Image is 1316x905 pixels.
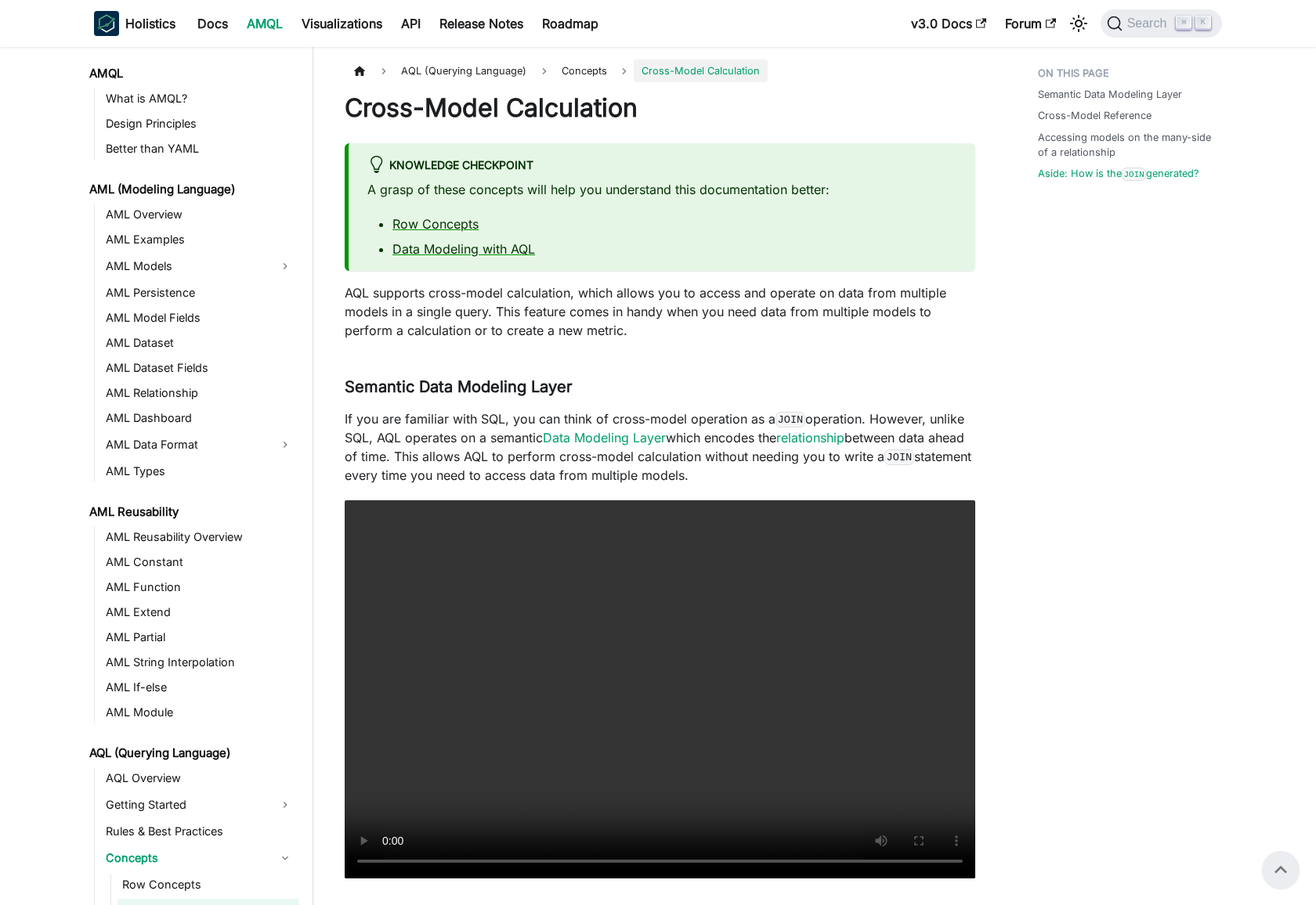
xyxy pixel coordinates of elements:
[1101,9,1222,38] button: Search (Command+K)
[101,576,299,598] a: AML Function
[775,412,805,427] code: JOIN
[271,792,299,817] button: Expand sidebar category 'Getting Started'
[237,11,292,36] a: AMQL
[776,430,844,445] a: relationship
[345,59,975,82] nav: Breadcrumbs
[101,382,299,404] a: AML Relationship
[101,651,299,673] a: AML String Interpolation
[101,407,299,429] a: AML Dashboard
[117,874,299,896] a: Row Concepts
[345,377,975,397] h3: Semantic Data Modeling Layer
[996,11,1065,36] a: Forum
[101,676,299,698] a: AML If-else
[101,551,299,573] a: AML Constant
[101,601,299,623] a: AML Extend
[188,11,237,36] a: Docs
[101,767,299,789] a: AQL Overview
[392,11,430,36] a: API
[1038,130,1213,160] a: Accessing models on the many-side of a relationship
[101,282,299,304] a: AML Persistence
[562,65,607,77] span: Concepts
[101,626,299,648] a: AML Partial
[345,92,975,124] h1: Cross-Model Calculation
[125,14,175,33] b: Holistics
[101,526,299,548] a: AML Reusability Overview
[101,846,271,871] a: Concepts
[101,307,299,329] a: AML Model Fields
[101,254,271,279] a: AML Models
[1262,851,1300,889] button: Scroll back to top
[85,63,299,85] a: AMQL
[345,59,374,82] a: Home page
[902,11,996,36] a: v3.0 Docs
[271,846,299,871] button: Collapse sidebar category 'Concepts'
[1038,87,1182,102] a: Semantic Data Modeling Layer
[292,11,392,36] a: Visualizations
[101,432,271,457] a: AML Data Format
[1176,16,1191,30] kbd: ⌘
[101,792,271,817] a: Getting Started
[543,430,666,445] a: Data Modeling Layer
[634,59,768,82] span: Cross-Model Calculation
[101,820,299,842] a: Rules & Best Practices
[345,283,975,340] p: AQL supports cross-model calculation, which allows you to access and operate on data from multipl...
[1066,11,1091,36] button: Switch between dark and light mode (currently light mode)
[393,59,534,82] span: AQL (Querying Language)
[101,460,299,482] a: AML Types
[392,216,479,232] a: Row Concepts
[1122,168,1146,181] code: JOIN
[271,432,299,457] button: Expand sidebar category 'AML Data Format'
[101,229,299,251] a: AML Examples
[101,204,299,225] a: AML Overview
[1195,16,1211,30] kbd: K
[85,178,299,200] a: AML (Modeling Language)
[533,11,608,36] a: Roadmap
[101,113,299,135] a: Design Principles
[430,11,533,36] a: Release Notes
[1038,166,1199,181] a: Aside: How is theJOINgenerated?
[367,180,956,199] p: A grasp of these concepts will help you understand this documentation better:
[1123,16,1177,31] span: Search
[85,742,299,764] a: AQL (Querying Language)
[101,701,299,723] a: AML Module
[345,409,975,485] p: If you are familiar with SQL, you can think of cross-model operation as a operation. However, unl...
[78,47,313,905] nav: Docs sidebar
[271,254,299,279] button: Expand sidebar category 'AML Models'
[101,357,299,379] a: AML Dataset Fields
[101,138,299,160] a: Better than YAML
[1038,108,1151,123] a: Cross-Model Reference
[367,156,956,176] div: Knowledge Checkpoint
[392,241,535,257] a: Data Modeling with AQL
[101,332,299,354] a: AML Dataset
[94,11,175,36] a: HolisticsHolistics
[884,449,914,465] code: JOIN
[554,59,615,82] a: Concepts
[101,88,299,110] a: What is AMQL?
[94,11,119,36] img: Holistics
[85,501,299,523] a: AML Reusability
[345,500,975,878] video: Your browser does not support embedding video, but you can .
